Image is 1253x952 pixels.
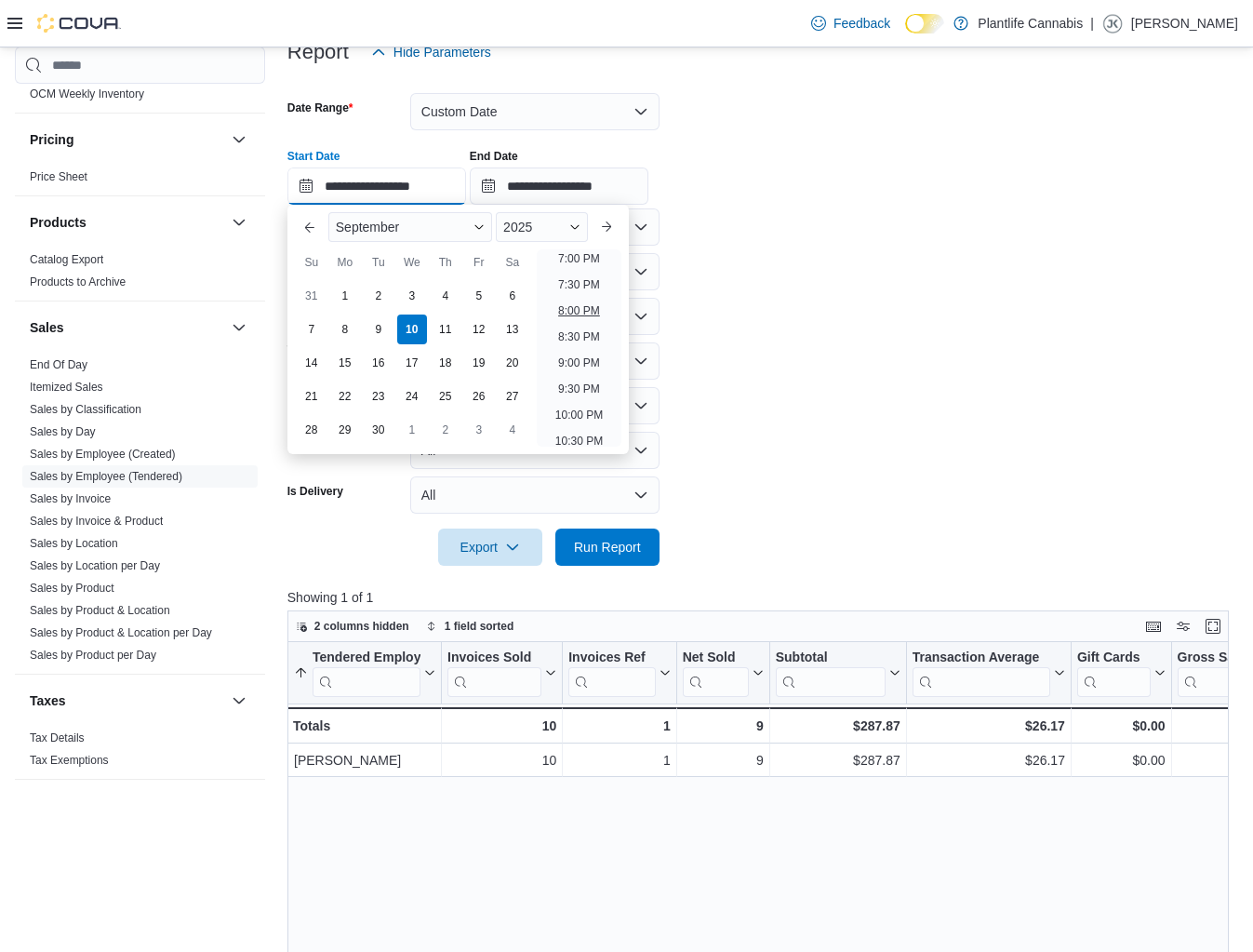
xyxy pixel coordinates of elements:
[30,170,87,183] a: Price Sheet
[498,248,527,277] div: Sa
[297,415,327,445] div: day-28
[431,281,460,311] div: day-4
[287,41,349,63] h3: Report
[30,358,87,371] a: End Of Day
[328,212,492,242] div: Button. Open the month selector. September is currently selected.
[682,650,763,697] button: Net Sold
[15,166,265,195] div: Pricing
[30,691,224,710] button: Taxes
[30,514,163,529] span: Sales by Invoice & Product
[1142,615,1165,637] button: Keyboard shortcuts
[551,248,607,270] li: 7:00 PM
[912,715,1064,737] div: $26.17
[30,754,109,767] a: Tax Exemptions
[30,275,126,289] span: Products to Archive
[30,731,85,745] span: Tax Details
[397,248,427,277] div: We
[568,650,670,697] button: Invoices Ref
[431,415,460,445] div: day-2
[410,476,660,514] button: All
[592,212,621,242] button: Next month
[912,650,1049,697] div: Transaction Average
[288,615,417,637] button: 2 columns hidden
[978,12,1083,34] p: Plantlife Cannabis
[464,415,494,445] div: day-3
[297,382,327,411] div: day-21
[30,275,126,288] a: Products to Archive
[912,650,1064,697] button: Transaction Average
[287,484,343,499] label: Is Delivery
[330,348,360,378] div: day-15
[775,650,885,667] div: Subtotal
[419,615,522,637] button: 1 field sorted
[503,220,532,235] span: 2025
[464,315,494,344] div: day-12
[683,749,764,771] div: 9
[1077,715,1166,737] div: $0.00
[330,281,360,311] div: day-1
[30,87,144,101] a: OCM Weekly Inventory
[1077,650,1151,667] div: Gift Cards
[228,690,250,712] button: Taxes
[551,300,607,322] li: 8:00 PM
[568,749,670,771] div: 1
[551,378,607,400] li: 9:30 PM
[30,648,156,663] span: Sales by Product per Day
[313,650,420,667] div: Tendered Employee
[912,650,1049,667] div: Transaction Average
[397,348,427,378] div: day-17
[294,650,435,697] button: Tendered Employee
[410,93,660,130] button: Custom Date
[30,357,87,372] span: End Of Day
[775,650,885,697] div: Subtotal
[1077,749,1166,771] div: $0.00
[498,348,527,378] div: day-20
[682,650,748,697] div: Net Sold
[297,315,327,344] div: day-7
[30,558,160,573] span: Sales by Location per Day
[498,415,527,445] div: day-4
[574,538,641,556] span: Run Report
[30,559,160,572] a: Sales by Location per Day
[295,279,529,447] div: September, 2025
[464,248,494,277] div: Fr
[1101,12,1124,34] div: Jesslyn Kuemper
[548,430,610,452] li: 10:30 PM
[15,248,265,301] div: Products
[397,382,427,411] div: day-24
[293,715,435,737] div: Totals
[1077,650,1151,697] div: Gift Card Sales
[313,650,420,697] div: Tendered Employee
[551,352,607,374] li: 9:00 PM
[447,715,556,737] div: 10
[30,536,118,551] span: Sales by Location
[447,749,556,771] div: 10
[431,315,460,344] div: day-11
[37,14,121,33] img: Cova
[297,348,327,378] div: day-14
[464,281,494,311] div: day-5
[30,252,103,267] span: Catalog Export
[30,213,224,232] button: Products
[498,281,527,311] div: day-6
[30,213,87,232] h3: Products
[364,34,499,71] button: Hide Parameters
[1131,12,1238,34] p: [PERSON_NAME]
[1090,12,1094,34] p: |
[633,264,648,279] button: Open list of options
[330,382,360,411] div: day-22
[551,274,607,296] li: 7:30 PM
[548,404,610,426] li: 10:00 PM
[445,619,514,634] span: 1 field sorted
[336,220,399,235] span: September
[447,650,556,697] button: Invoices Sold
[30,581,114,596] span: Sales by Product
[30,691,66,710] h3: Taxes
[30,649,156,662] a: Sales by Product per Day
[833,14,890,33] span: Feedback
[30,626,212,639] a: Sales by Product & Location per Day
[905,34,906,34] span: Dark Mode
[1172,615,1194,637] button: Display options
[287,101,353,115] label: Date Range
[393,43,491,61] span: Hide Parameters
